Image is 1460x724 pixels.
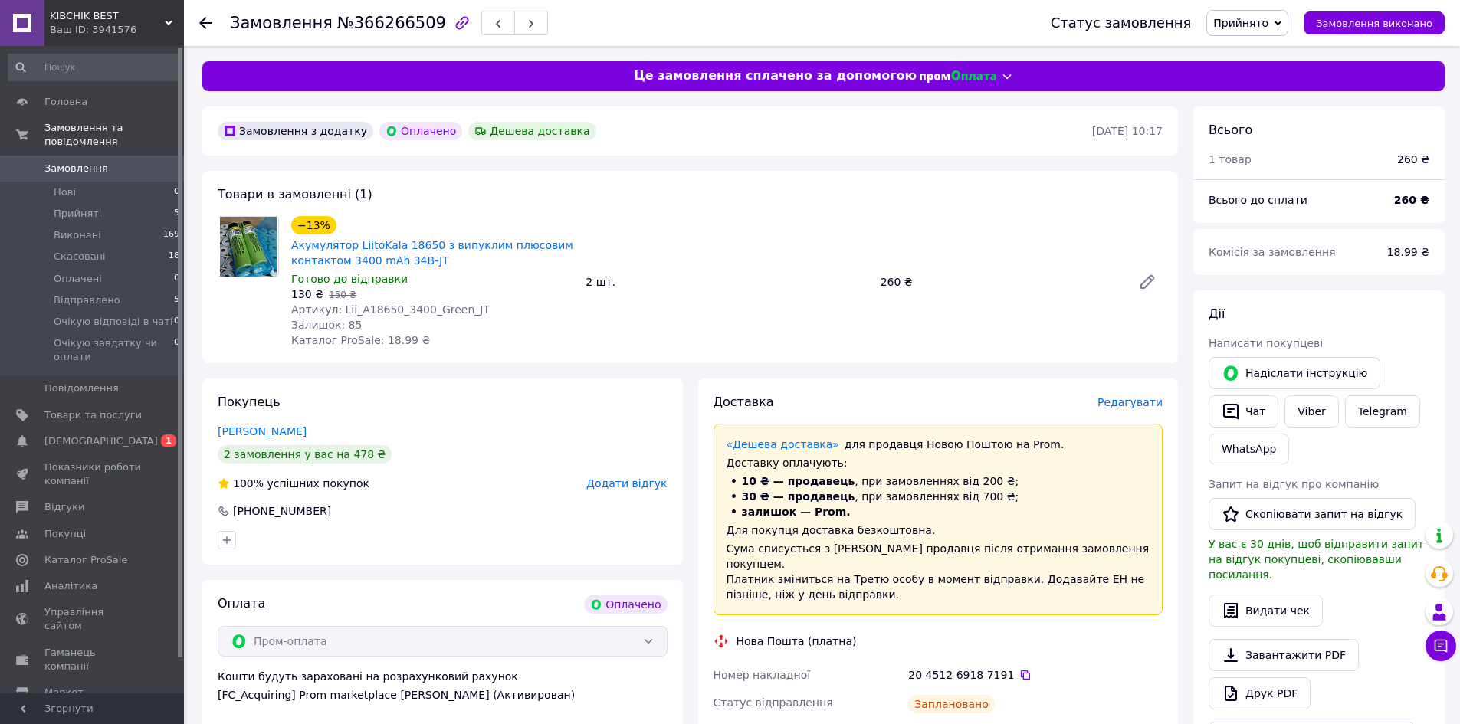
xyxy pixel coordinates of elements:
[1209,357,1380,389] button: Надіслати інструкцію
[727,438,839,450] a: «Дешева доставка»
[44,434,158,448] span: [DEMOGRAPHIC_DATA]
[44,95,87,109] span: Головна
[1209,677,1311,709] a: Друк PDF
[163,228,179,242] span: 169
[1213,17,1268,29] span: Прийнято
[44,527,86,541] span: Покупці
[44,579,97,593] span: Аналітика
[291,273,408,285] span: Готово до відправки
[579,271,874,293] div: 2 шт.
[44,646,142,673] span: Гаманець компанії
[874,271,1126,293] div: 260 ₴
[634,67,917,85] span: Це замовлення сплачено за допомогою
[220,217,276,277] img: Акумулятор LiitoKala 18650 з випуклим плюсовим контактом 3400 mAh 34B-JT
[1209,478,1379,490] span: Запит на відгук про компанію
[329,290,356,300] span: 150 ₴
[218,445,392,464] div: 2 замовлення у вас на 478 ₴
[174,207,179,221] span: 5
[908,695,995,713] div: Заплановано
[1397,152,1429,167] div: 260 ₴
[1209,194,1307,206] span: Всього до сплати
[1284,395,1338,428] a: Viber
[727,489,1150,504] li: , при замовленнях від 700 ₴;
[1316,18,1432,29] span: Замовлення виконано
[218,187,372,201] span: Товари в замовленні (1)
[233,477,264,490] span: 100%
[586,477,667,490] span: Додати відгук
[44,460,142,488] span: Показники роботи компанії
[291,303,490,316] span: Артикул: Lii_A18650_3400_Green_JT
[218,476,369,491] div: успішних покупок
[1209,337,1323,349] span: Написати покупцеві
[218,395,281,409] span: Покупець
[727,523,1150,538] div: Для покупця доставка безкоштовна.
[44,605,142,633] span: Управління сайтом
[54,207,101,221] span: Прийняті
[218,669,668,703] div: Кошти будуть зараховані на розрахунковий рахунок
[714,395,774,409] span: Доставка
[44,162,108,175] span: Замовлення
[44,500,84,514] span: Відгуки
[1209,498,1416,530] button: Скопіювати запит на відгук
[174,293,179,307] span: 5
[1387,246,1429,258] span: 18.99 ₴
[1209,595,1323,627] button: Видати чек
[44,121,184,149] span: Замовлення та повідомлення
[291,239,573,267] a: Акумулятор LiitoKala 18650 з випуклим плюсовим контактом 3400 mAh 34B-JT
[1132,267,1163,297] a: Редагувати
[174,315,179,329] span: 0
[174,336,179,364] span: 0
[54,185,76,199] span: Нові
[1209,434,1289,464] a: WhatsApp
[218,596,265,611] span: Оплата
[1092,125,1163,137] time: [DATE] 10:17
[379,122,462,140] div: Оплачено
[1209,538,1424,581] span: У вас є 30 днів, щоб відправити запит на відгук покупцеві, скопіювавши посилання.
[908,667,1163,683] div: 20 4512 6918 7191
[44,408,142,422] span: Товари та послуги
[733,634,861,649] div: Нова Пошта (платна)
[1345,395,1420,428] a: Telegram
[169,250,179,264] span: 18
[54,228,101,242] span: Виконані
[1209,123,1252,137] span: Всього
[584,595,667,614] div: Оплачено
[1209,639,1359,671] a: Завантажити PDF
[291,334,430,346] span: Каталог ProSale: 18.99 ₴
[1426,631,1456,661] button: Чат з покупцем
[199,15,212,31] div: Повернутися назад
[44,382,119,395] span: Повідомлення
[54,336,174,364] span: Очікую завдатку чи оплати
[714,696,833,709] span: Статус відправлення
[54,250,106,264] span: Скасовані
[1304,11,1445,34] button: Замовлення виконано
[337,14,446,32] span: №366266509
[1097,396,1163,408] span: Редагувати
[1051,15,1192,31] div: Статус замовлення
[174,272,179,286] span: 0
[8,54,181,81] input: Пошук
[742,490,855,503] span: 30 ₴ — продавець
[727,437,1150,452] div: для продавця Новою Поштою на Prom.
[1209,246,1336,258] span: Комісія за замовлення
[230,14,333,32] span: Замовлення
[218,425,307,437] a: [PERSON_NAME]
[468,122,595,140] div: Дешева доставка
[54,272,102,286] span: Оплачені
[161,434,176,447] span: 1
[742,506,851,518] span: залишок — Prom.
[44,686,84,699] span: Маркет
[54,293,120,307] span: Відправлено
[1209,306,1225,321] span: Дії
[742,475,855,487] span: 10 ₴ — продавець
[291,319,362,331] span: Залишок: 85
[727,455,1150,470] div: Доставку оплачують:
[54,315,173,329] span: Очікую відповіді в чаті
[727,473,1150,489] li: , при замовленнях від 200 ₴;
[1394,194,1429,206] b: 260 ₴
[291,216,336,234] div: −13%
[44,553,127,567] span: Каталог ProSale
[50,9,165,23] span: KIBCHIK BEST
[1209,153,1252,165] span: 1 товар
[218,687,668,703] div: [FC_Acquiring] Prom marketplace [PERSON_NAME] (Активирован)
